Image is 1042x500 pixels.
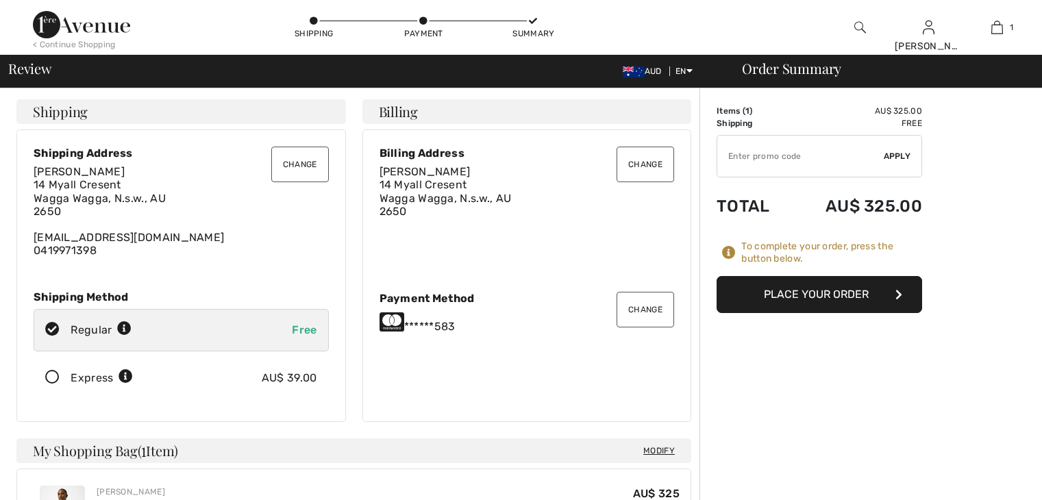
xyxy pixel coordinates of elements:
div: Payment [403,27,444,40]
div: [PERSON_NAME] [97,486,358,498]
div: Shipping [293,27,334,40]
img: 1ère Avenue [33,11,130,38]
h4: My Shopping Bag [16,438,691,463]
td: AU$ 325.00 [789,183,922,229]
span: Free [292,323,317,336]
img: My Info [923,19,934,36]
td: Total [717,183,789,229]
img: Australian Dollar [623,66,645,77]
img: My Bag [991,19,1003,36]
td: AU$ 325.00 [789,105,922,117]
span: Billing [379,105,418,118]
span: Review [8,62,51,75]
span: [PERSON_NAME] [380,165,471,178]
span: AUD [623,66,667,76]
span: Modify [643,444,675,458]
div: Express [71,370,133,386]
td: Shipping [717,117,789,129]
div: Payment Method [380,292,675,305]
img: search the website [854,19,866,36]
div: AU$ 39.00 [262,370,317,386]
span: [PERSON_NAME] [34,165,125,178]
a: Sign In [923,21,934,34]
span: Shipping [33,105,88,118]
span: AU$ 325 [633,487,680,500]
td: Free [789,117,922,129]
td: Items ( ) [717,105,789,117]
span: 14 Myall Cresent Wagga Wagga, N.s.w., AU 2650 [34,178,166,217]
div: Regular [71,322,132,338]
button: Change [617,292,674,327]
div: Order Summary [725,62,1034,75]
div: [EMAIL_ADDRESS][DOMAIN_NAME] 0419971398 [34,165,329,257]
span: 1 [141,440,146,458]
span: ( Item) [138,441,178,460]
button: Change [617,147,674,182]
input: Promo code [717,136,884,177]
button: Place Your Order [717,276,922,313]
div: [PERSON_NAME] [895,39,962,53]
div: To complete your order, press the button below. [741,240,922,265]
div: Shipping Address [34,147,329,160]
span: 1 [745,106,749,116]
a: 1 [963,19,1030,36]
iframe: Opens a widget where you can find more information [954,459,1028,493]
span: 1 [1010,21,1013,34]
div: Summary [512,27,554,40]
div: Shipping Method [34,290,329,303]
div: Billing Address [380,147,675,160]
span: EN [675,66,693,76]
span: 14 Myall Cresent Wagga Wagga, N.s.w., AU 2650 [380,178,512,217]
div: < Continue Shopping [33,38,116,51]
button: Change [271,147,329,182]
span: Apply [884,150,911,162]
